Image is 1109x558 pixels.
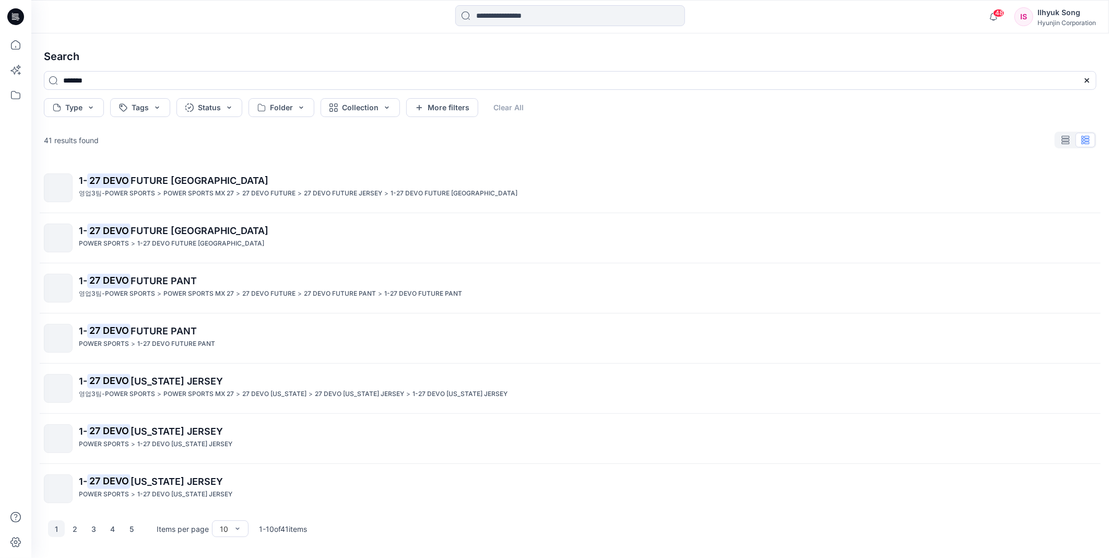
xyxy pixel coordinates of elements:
span: 1- [79,326,87,336]
p: 영업3팀-POWER SPORTS [79,389,155,400]
p: > [157,389,161,400]
mark: 27 DEVO [87,323,131,338]
p: > [384,188,388,199]
p: > [157,288,161,299]
a: 1-27 DEVOFUTURE PANTPOWER SPORTS>1-27 DEVO FUTURE PANT [38,318,1103,359]
div: 10 [220,524,228,534]
span: [US_STATE] JERSEY [131,376,223,387]
button: 5 [123,520,140,537]
p: > [131,339,135,350]
mark: 27 DEVO [87,273,131,288]
p: > [406,389,410,400]
div: Hyunjin Corporation [1037,19,1096,27]
span: 1- [79,376,87,387]
button: 3 [86,520,102,537]
p: POWER SPORTS [79,238,129,249]
span: 1- [79,225,87,236]
button: More filters [406,98,478,117]
span: 1- [79,175,87,186]
p: > [131,489,135,500]
p: Items per page [157,524,209,534]
span: FUTURE PANT [131,275,197,286]
span: 1- [79,476,87,487]
p: POWER SPORTS [79,489,129,500]
span: 1- [79,426,87,437]
p: 27 DEVO FUTURE [242,188,296,199]
p: > [236,288,240,299]
p: 1-27 DEVO FUTURE JERSEY [137,238,264,249]
a: 1-27 DEVOFUTURE PANT영업3팀-POWER SPORTS>POWER SPORTS MX 27>27 DEVO FUTURE>27 DEVO FUTURE PANT>1-27 ... [38,268,1103,309]
p: > [131,439,135,450]
p: POWER SPORTS MX 27 [163,389,234,400]
p: > [378,288,382,299]
button: 4 [104,520,121,537]
p: 27 DEVO MONTANA JERSEY [315,389,404,400]
p: POWER SPORTS [79,339,129,350]
p: 41 results found [44,135,99,146]
span: 48 [993,9,1005,17]
p: > [236,188,240,199]
mark: 27 DEVO [87,223,131,238]
p: > [236,389,240,400]
p: POWER SPORTS [79,439,129,450]
button: Type [44,98,104,117]
p: 27 DEVO FUTURE JERSEY [304,188,382,199]
p: 영업3팀-POWER SPORTS [79,288,155,299]
mark: 27 DEVO [87,424,131,438]
button: Folder [249,98,314,117]
p: > [157,188,161,199]
p: 1-27 DEVO MONTANA JERSEY [137,439,232,450]
p: > [298,188,302,199]
a: 1-27 DEVOFUTURE [GEOGRAPHIC_DATA]영업3팀-POWER SPORTS>POWER SPORTS MX 27>27 DEVO FUTURE>27 DEVO FUTU... [38,167,1103,208]
span: [US_STATE] JERSEY [131,476,223,487]
p: 27 DEVO MONTANA [242,389,306,400]
div: IS [1014,7,1033,26]
span: FUTURE PANT [131,326,197,336]
span: FUTURE [GEOGRAPHIC_DATA] [131,175,268,186]
p: 27 DEVO FUTURE [242,288,296,299]
p: 27 DEVO FUTURE PANT [304,288,376,299]
p: 1-27 DEVO FUTURE PANT [384,288,462,299]
button: Collection [321,98,400,117]
span: [US_STATE] JERSEY [131,426,223,437]
p: > [309,389,313,400]
mark: 27 DEVO [87,374,131,388]
a: 1-27 DEVO[US_STATE] JERSEYPOWER SPORTS>1-27 DEVO [US_STATE] JERSEY [38,468,1103,509]
a: 1-27 DEVO[US_STATE] JERSEY영업3팀-POWER SPORTS>POWER SPORTS MX 27>27 DEVO [US_STATE]>27 DEVO [US_STA... [38,368,1103,409]
a: 1-27 DEVO[US_STATE] JERSEYPOWER SPORTS>1-27 DEVO [US_STATE] JERSEY [38,418,1103,459]
p: 1 - 10 of 41 items [259,524,307,534]
button: 1 [48,520,65,537]
mark: 27 DEVO [87,474,131,489]
p: > [298,288,302,299]
p: POWER SPORTS MX 27 [163,288,234,299]
button: Status [176,98,242,117]
p: 1-27 DEVO FUTURE PANT [137,339,215,350]
span: FUTURE [GEOGRAPHIC_DATA] [131,225,268,236]
p: 영업3팀-POWER SPORTS [79,188,155,199]
h4: Search [36,42,1105,71]
button: 2 [67,520,84,537]
div: Ilhyuk Song [1037,6,1096,19]
p: 1-27 DEVO MONTANA JERSEY [137,489,232,500]
p: 1-27 DEVO FUTURE JERSEY [391,188,517,199]
p: POWER SPORTS MX 27 [163,188,234,199]
button: Tags [110,98,170,117]
mark: 27 DEVO [87,173,131,188]
span: 1- [79,275,87,286]
p: > [131,238,135,249]
a: 1-27 DEVOFUTURE [GEOGRAPHIC_DATA]POWER SPORTS>1-27 DEVO FUTURE [GEOGRAPHIC_DATA] [38,217,1103,259]
p: 1-27 DEVO MONTANA JERSEY [412,389,508,400]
